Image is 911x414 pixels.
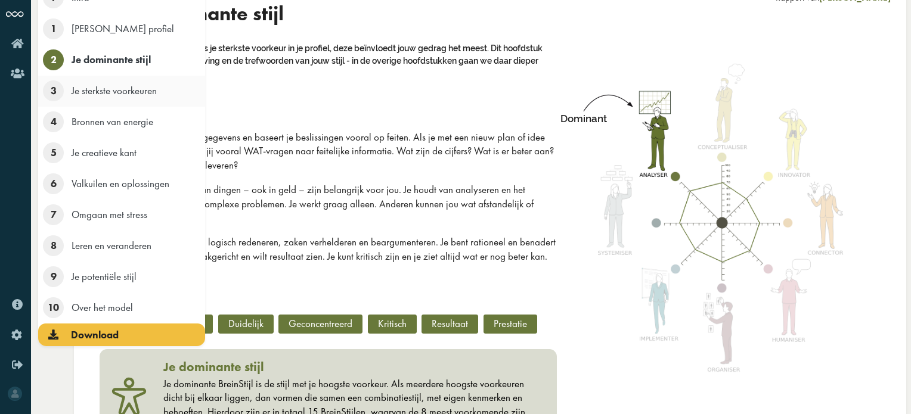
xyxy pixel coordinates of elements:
[100,41,557,80] div: Je dominante BreinStijl is je sterkste voorkeur in je profiel, deze beïnvloedt jouw gedrag het me...
[43,235,64,256] span: 8
[422,315,478,334] div: Resultaat
[43,49,64,70] span: 2
[72,177,169,190] span: Valkuilen en oplossingen
[100,183,557,225] p: Prestaties en de waarde van dingen – ook in geld – zijn belangrijk voor jou. Je houdt van analyse...
[163,359,526,375] h3: Je dominante stijl
[72,84,157,97] span: Je sterkste voorkeuren
[587,63,857,383] img: analyser
[43,266,64,287] span: 9
[72,115,153,128] span: Bronnen van energie
[72,301,133,314] span: Over het model
[38,323,205,348] a: Download
[100,235,557,264] p: In gesprekken wil je vooral logisch redeneren, zaken verhelderen en beargumenteren. Je bent ratio...
[72,239,151,252] span: Leren en veranderen
[72,270,137,283] span: Je potentiële stijl
[43,297,64,318] span: 10
[368,315,417,334] div: Kritisch
[43,80,64,101] span: 3
[484,315,537,334] div: Prestatie
[100,101,557,125] h2: analyser
[218,315,274,334] div: Duidelijk
[71,328,119,341] span: Download
[72,53,151,66] span: Je dominante stijl
[43,204,64,225] span: 7
[560,112,605,126] div: Dominant
[43,173,64,194] span: 6
[72,22,174,35] span: [PERSON_NAME] profiel
[43,18,64,39] span: 1
[278,315,362,334] div: Geconcentreerd
[100,294,557,310] h3: Trefwoorden
[43,142,64,163] span: 5
[43,111,64,132] span: 4
[72,208,147,221] span: Omgaan met stress
[100,130,557,173] p: Jij werkt graag met harde gegevens en baseert je beslissingen vooral op feiten. Als je met een ni...
[72,146,137,159] span: Je creatieve kant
